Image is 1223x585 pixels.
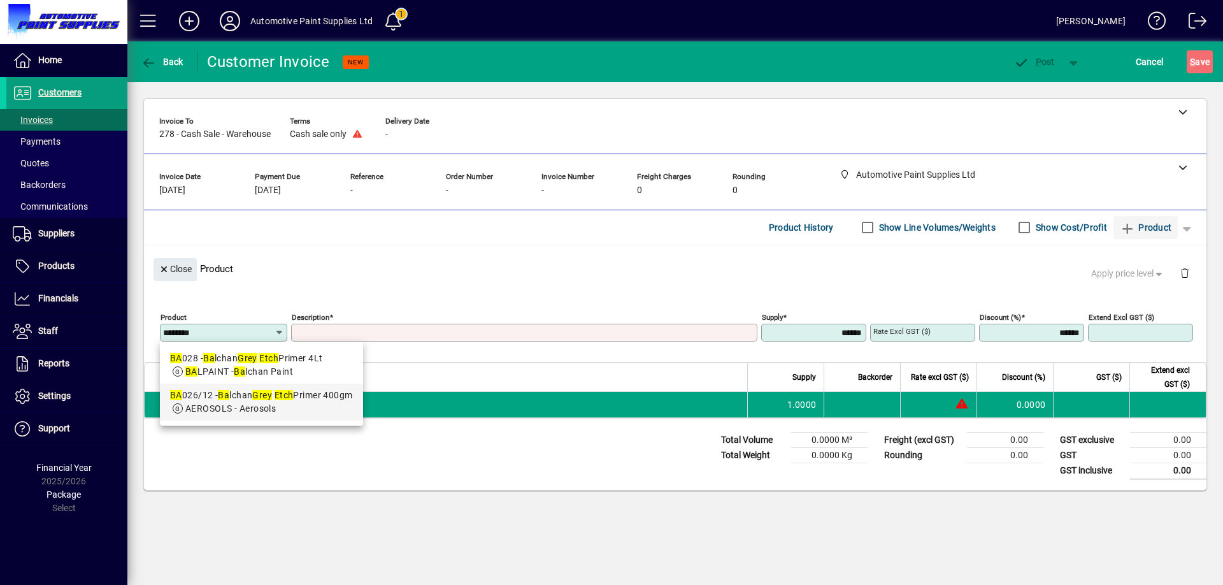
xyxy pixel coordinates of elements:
[1169,267,1200,278] app-page-header-button: Delete
[762,312,783,321] mat-label: Supply
[1130,447,1206,463] td: 0.00
[13,136,61,147] span: Payments
[193,370,208,384] span: Item
[38,261,75,271] span: Products
[38,326,58,336] span: Staff
[292,312,329,321] mat-label: Description
[161,312,187,321] mat-label: Product
[13,180,66,190] span: Backorders
[1036,57,1041,67] span: P
[1002,370,1045,384] span: Discount (%)
[446,185,448,196] span: -
[159,129,271,140] span: 278 - Cash Sale - Warehouse
[1007,50,1061,73] button: Post
[878,432,967,447] td: Freight (excl GST)
[1054,447,1130,463] td: GST
[1179,3,1207,44] a: Logout
[1190,57,1195,67] span: S
[1187,50,1213,73] button: Save
[6,218,127,250] a: Suppliers
[637,185,642,196] span: 0
[6,380,127,412] a: Settings
[290,129,347,140] span: Cash sale only
[159,259,192,280] span: Close
[541,185,544,196] span: -
[876,221,996,234] label: Show Line Volumes/Weights
[967,432,1043,447] td: 0.00
[169,10,210,32] button: Add
[6,196,127,217] a: Communications
[769,217,834,238] span: Product History
[1138,3,1166,44] a: Knowledge Base
[858,370,892,384] span: Backorder
[791,447,868,463] td: 0.0000 Kg
[6,174,127,196] a: Backorders
[1130,463,1206,479] td: 0.00
[238,370,276,384] span: Description
[1091,267,1165,280] span: Apply price level
[1133,50,1167,73] button: Cancel
[1130,432,1206,447] td: 0.00
[38,293,78,303] span: Financials
[733,185,738,196] span: 0
[878,447,967,463] td: Rounding
[1169,258,1200,289] button: Delete
[787,398,817,411] span: 1.0000
[6,152,127,174] a: Quotes
[144,245,1206,292] div: Product
[1089,312,1154,321] mat-label: Extend excl GST ($)
[38,228,75,238] span: Suppliers
[715,447,791,463] td: Total Weight
[873,327,931,336] mat-label: Rate excl GST ($)
[6,250,127,282] a: Products
[348,58,364,66] span: NEW
[138,50,187,73] button: Back
[764,216,839,239] button: Product History
[1138,363,1190,391] span: Extend excl GST ($)
[13,115,53,125] span: Invoices
[13,201,88,212] span: Communications
[6,315,127,347] a: Staff
[6,45,127,76] a: Home
[1190,52,1210,72] span: ave
[976,392,1053,417] td: 0.0000
[6,131,127,152] a: Payments
[38,423,70,433] span: Support
[6,413,127,445] a: Support
[255,185,281,196] span: [DATE]
[141,57,183,67] span: Back
[1056,11,1126,31] div: [PERSON_NAME]
[150,263,200,275] app-page-header-button: Close
[1086,262,1170,285] button: Apply price level
[980,312,1021,321] mat-label: Discount (%)
[36,463,92,473] span: Financial Year
[1054,432,1130,447] td: GST exclusive
[911,370,969,384] span: Rate excl GST ($)
[210,10,250,32] button: Profile
[1054,463,1130,479] td: GST inclusive
[208,398,222,412] span: Automotive Paint Supplies Ltd
[1033,221,1107,234] label: Show Cost/Profit
[38,358,69,368] span: Reports
[791,432,868,447] td: 0.0000 M³
[207,52,330,72] div: Customer Invoice
[792,370,816,384] span: Supply
[154,258,197,281] button: Close
[6,348,127,380] a: Reports
[715,432,791,447] td: Total Volume
[46,489,81,500] span: Package
[159,185,185,196] span: [DATE]
[38,55,62,65] span: Home
[967,447,1043,463] td: 0.00
[1136,52,1164,72] span: Cancel
[6,283,127,315] a: Financials
[350,185,353,196] span: -
[1096,370,1122,384] span: GST ($)
[127,50,197,73] app-page-header-button: Back
[1013,57,1055,67] span: ost
[38,391,71,401] span: Settings
[13,158,49,168] span: Quotes
[38,87,82,97] span: Customers
[6,109,127,131] a: Invoices
[250,11,373,31] div: Automotive Paint Supplies Ltd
